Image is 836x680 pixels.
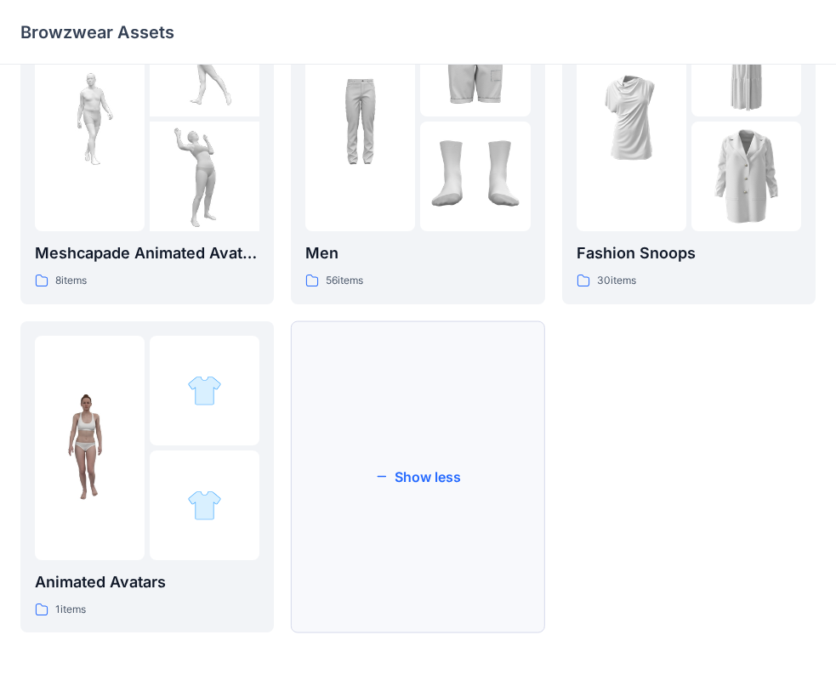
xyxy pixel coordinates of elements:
img: folder 1 [305,64,415,173]
p: Men [305,241,530,265]
img: folder 1 [35,64,145,173]
p: Fashion Snoops [577,241,801,265]
img: folder 2 [187,373,222,408]
p: Animated Avatars [35,570,259,594]
p: 1 items [55,601,86,619]
img: folder 3 [691,122,801,231]
p: 8 items [55,272,87,290]
p: Browzwear Assets [20,20,174,44]
img: folder 3 [150,122,259,231]
button: Show less [291,321,544,633]
p: 56 items [326,272,363,290]
img: folder 1 [35,393,145,502]
p: Meshcapade Animated Avatars [35,241,259,265]
img: folder 3 [420,122,530,231]
img: folder 3 [187,488,222,523]
img: folder 1 [577,64,686,173]
p: 30 items [597,272,636,290]
a: folder 1folder 2folder 3Animated Avatars1items [20,321,274,633]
